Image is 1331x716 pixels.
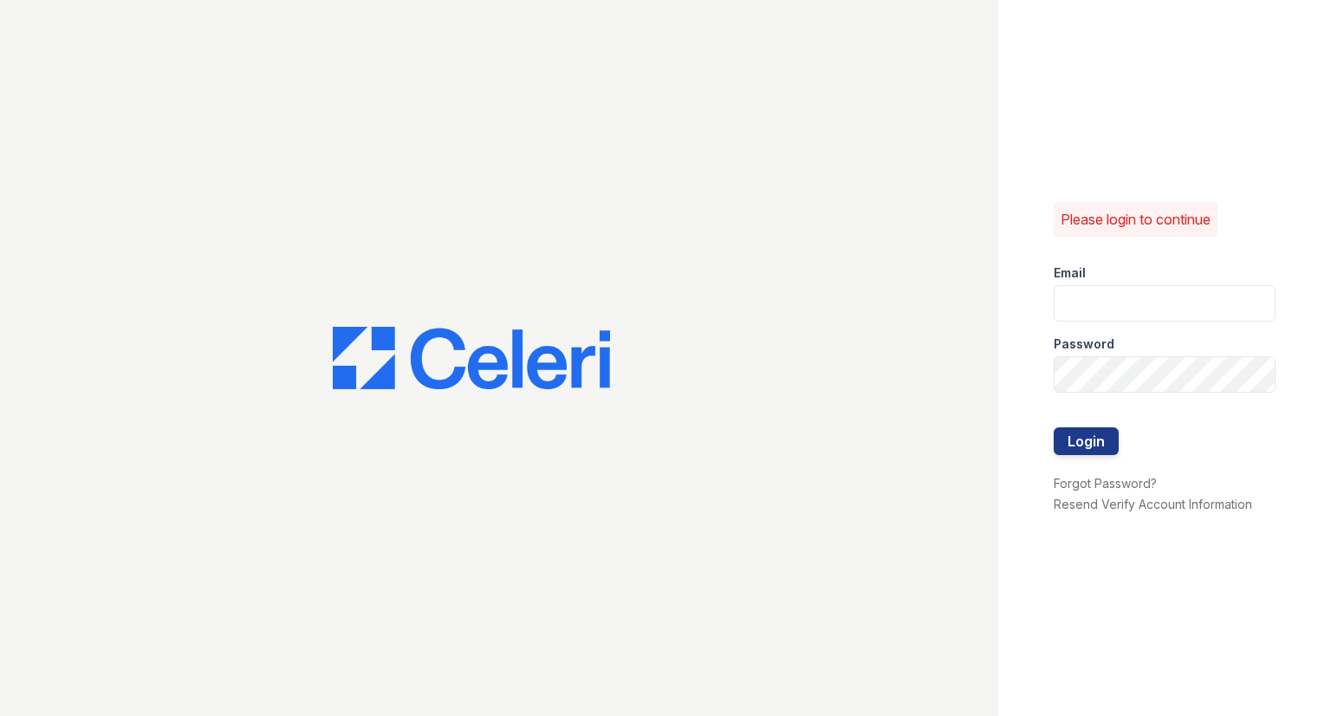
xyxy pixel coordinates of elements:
label: Email [1054,264,1086,282]
button: Login [1054,427,1119,455]
a: Resend Verify Account Information [1054,497,1252,511]
label: Password [1054,335,1114,353]
a: Forgot Password? [1054,476,1157,491]
p: Please login to continue [1061,209,1211,230]
img: CE_Logo_Blue-a8612792a0a2168367f1c8372b55b34899dd931a85d93a1a3d3e32e68fde9ad4.png [333,327,610,389]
